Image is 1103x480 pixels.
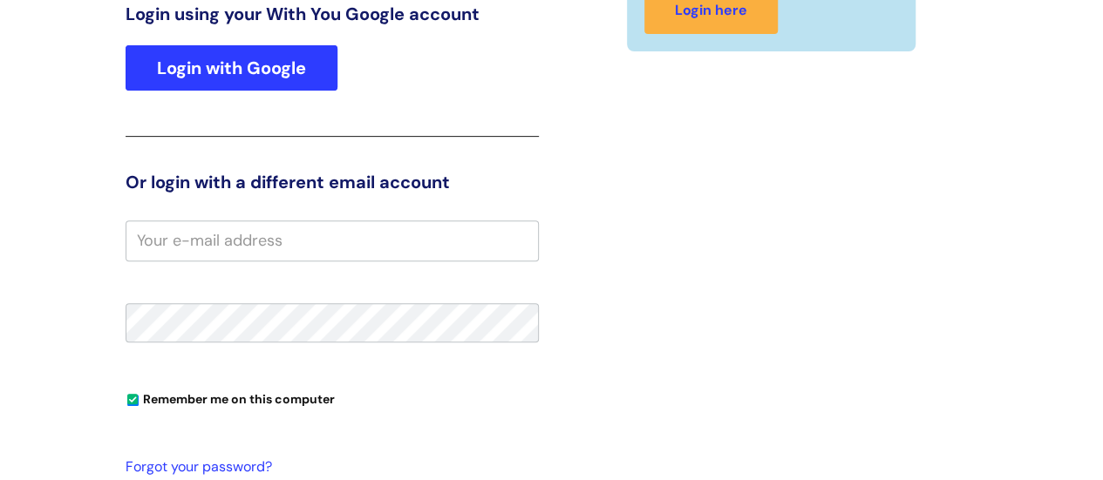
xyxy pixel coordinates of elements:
a: Login with Google [126,45,337,91]
label: Remember me on this computer [126,388,335,407]
a: Forgot your password? [126,455,530,480]
input: Remember me on this computer [127,395,139,406]
h3: Or login with a different email account [126,172,539,193]
h3: Login using your With You Google account [126,3,539,24]
input: Your e-mail address [126,220,539,260]
div: You can uncheck this option if you're logging in from a shared device [126,384,539,412]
